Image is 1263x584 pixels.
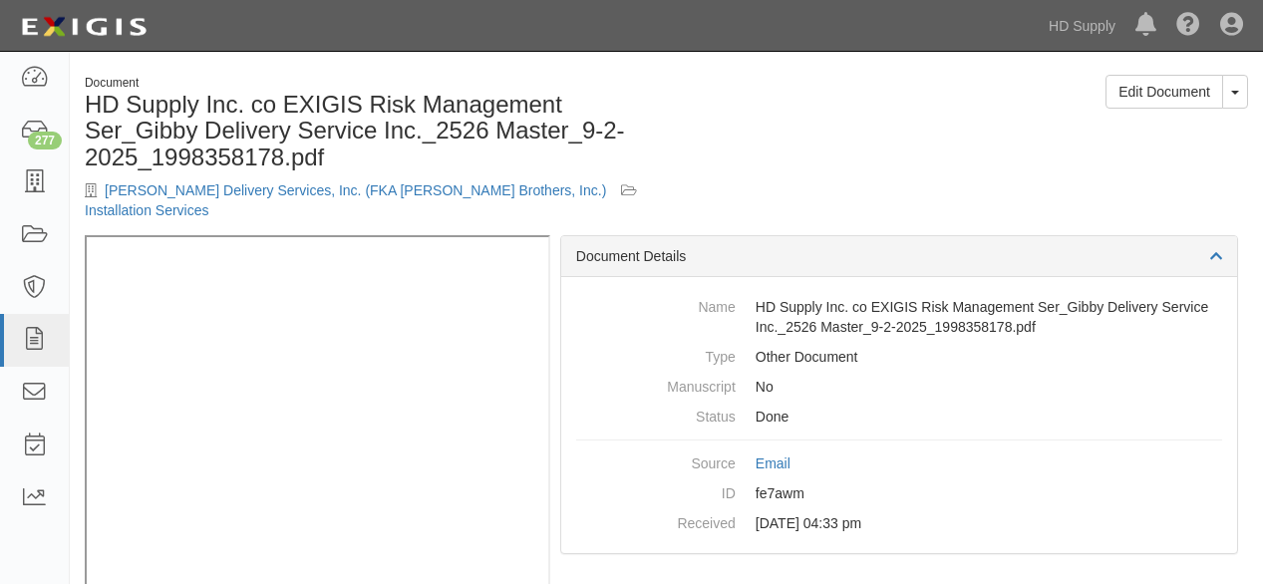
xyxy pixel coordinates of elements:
dd: Done [576,402,1222,432]
div: Document [85,75,652,92]
div: 277 [28,132,62,149]
a: Email [756,455,790,471]
dt: Status [576,402,736,427]
dd: [DATE] 04:33 pm [576,508,1222,538]
dt: Received [576,508,736,533]
dt: Manuscript [576,372,736,397]
a: Edit Document [1105,75,1223,109]
img: logo-5460c22ac91f19d4615b14bd174203de0afe785f0fc80cf4dbbc73dc1793850b.png [15,9,153,45]
dd: No [576,372,1222,402]
h1: HD Supply Inc. co EXIGIS Risk Management Ser_Gibby Delivery Service Inc._2526 Master_9-2-2025_199... [85,92,652,170]
dd: Other Document [576,342,1222,372]
dt: Type [576,342,736,367]
dt: ID [576,478,736,503]
dt: Source [576,448,736,473]
dd: HD Supply Inc. co EXIGIS Risk Management Ser_Gibby Delivery Service Inc._2526 Master_9-2-2025_199... [576,292,1222,342]
i: Help Center - Complianz [1176,14,1200,38]
div: Document Details [561,236,1237,277]
dt: Name [576,292,736,317]
a: [PERSON_NAME] Delivery Services, Inc. (FKA [PERSON_NAME] Brothers, Inc.) [105,182,606,198]
a: HD Supply [1039,6,1125,46]
a: Installation Services [85,202,209,218]
dd: fe7awm [576,478,1222,508]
